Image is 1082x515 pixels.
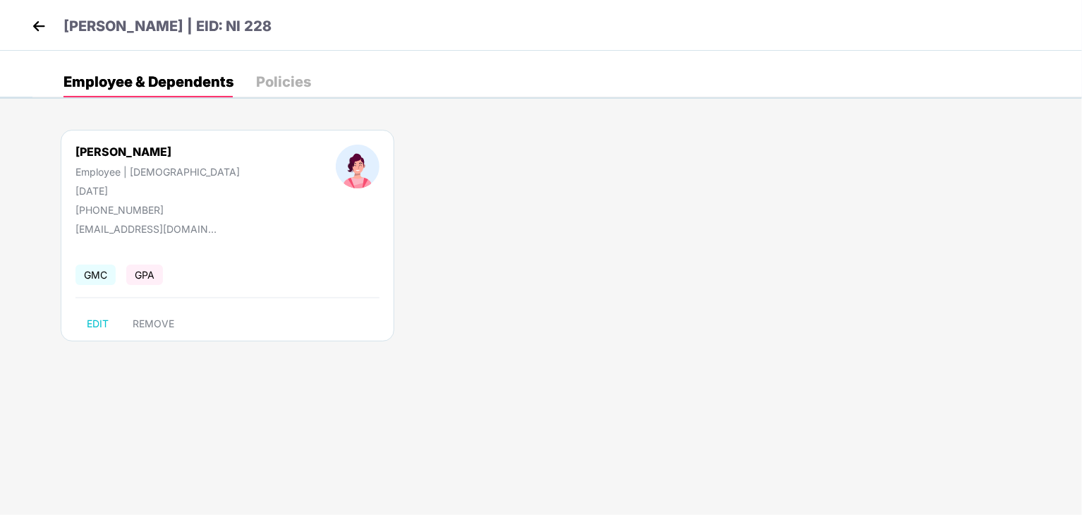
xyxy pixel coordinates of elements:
span: GMC [75,265,116,285]
button: EDIT [75,313,120,335]
div: Employee | [DEMOGRAPHIC_DATA] [75,166,240,178]
div: [EMAIL_ADDRESS][DOMAIN_NAME] [75,223,217,235]
div: [PHONE_NUMBER] [75,204,240,216]
img: profileImage [336,145,379,188]
button: REMOVE [121,313,186,335]
div: [DATE] [75,185,240,197]
div: [PERSON_NAME] [75,145,240,159]
p: [PERSON_NAME] | EID: NI 228 [63,16,272,37]
span: EDIT [87,318,109,329]
img: back [28,16,49,37]
span: GPA [126,265,163,285]
div: Policies [256,75,311,89]
div: Employee & Dependents [63,75,233,89]
span: REMOVE [133,318,174,329]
